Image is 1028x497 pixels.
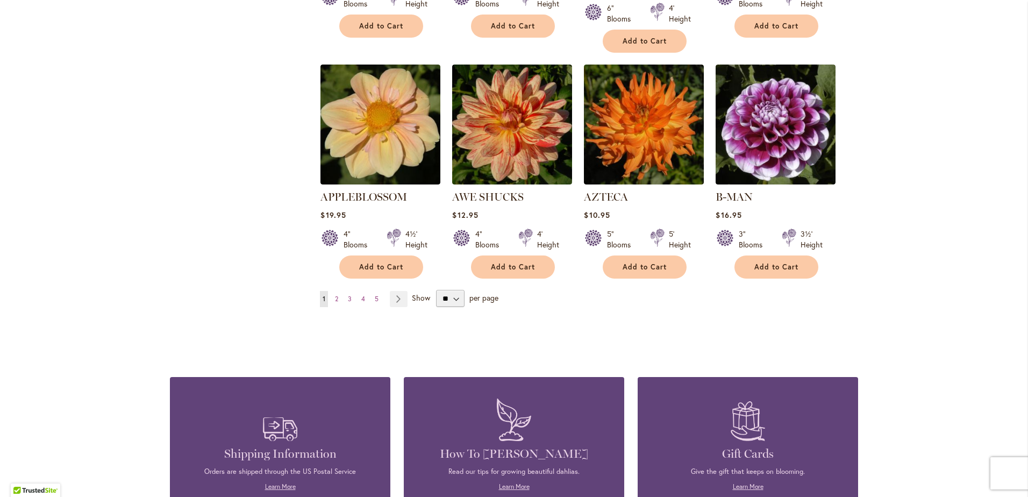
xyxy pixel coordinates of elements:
[344,229,374,250] div: 4" Blooms
[452,65,572,184] img: AWE SHUCKS
[603,30,687,53] button: Add to Cart
[623,262,667,272] span: Add to Cart
[335,295,338,303] span: 2
[420,467,608,477] p: Read our tips for growing beautiful dahlias.
[584,210,610,220] span: $10.95
[372,291,381,307] a: 5
[734,255,818,279] button: Add to Cart
[375,295,379,303] span: 5
[361,295,365,303] span: 4
[320,190,407,203] a: APPLEBLOSSOM
[320,176,440,187] a: APPLEBLOSSOM
[412,293,430,303] span: Show
[499,482,530,491] a: Learn More
[669,3,691,24] div: 4' Height
[669,229,691,250] div: 5' Height
[603,255,687,279] button: Add to Cart
[452,210,478,220] span: $12.95
[716,176,836,187] a: B-MAN
[584,65,704,184] img: AZTECA
[491,22,535,31] span: Add to Cart
[716,190,753,203] a: B-MAN
[323,295,325,303] span: 1
[754,22,798,31] span: Add to Cart
[348,295,352,303] span: 3
[475,229,505,250] div: 4" Blooms
[491,262,535,272] span: Add to Cart
[733,482,763,491] a: Learn More
[469,293,498,303] span: per page
[584,176,704,187] a: AZTECA
[654,467,842,477] p: Give the gift that keeps on blooming.
[405,229,427,250] div: 4½' Height
[623,37,667,46] span: Add to Cart
[654,446,842,461] h4: Gift Cards
[537,229,559,250] div: 4' Height
[754,262,798,272] span: Add to Cart
[359,22,403,31] span: Add to Cart
[359,291,368,307] a: 4
[320,65,440,184] img: APPLEBLOSSOM
[607,229,637,250] div: 5" Blooms
[739,229,769,250] div: 3" Blooms
[716,65,836,184] img: B-MAN
[607,3,637,24] div: 6" Blooms
[584,190,628,203] a: AZTECA
[471,15,555,38] button: Add to Cart
[345,291,354,307] a: 3
[359,262,403,272] span: Add to Cart
[265,482,296,491] a: Learn More
[186,467,374,477] p: Orders are shipped through the US Postal Service
[8,459,38,489] iframe: Launch Accessibility Center
[452,190,524,203] a: AWE SHUCKS
[332,291,341,307] a: 2
[452,176,572,187] a: AWE SHUCKS
[471,255,555,279] button: Add to Cart
[716,210,741,220] span: $16.95
[801,229,823,250] div: 3½' Height
[339,15,423,38] button: Add to Cart
[320,210,346,220] span: $19.95
[420,446,608,461] h4: How To [PERSON_NAME]
[339,255,423,279] button: Add to Cart
[186,446,374,461] h4: Shipping Information
[734,15,818,38] button: Add to Cart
